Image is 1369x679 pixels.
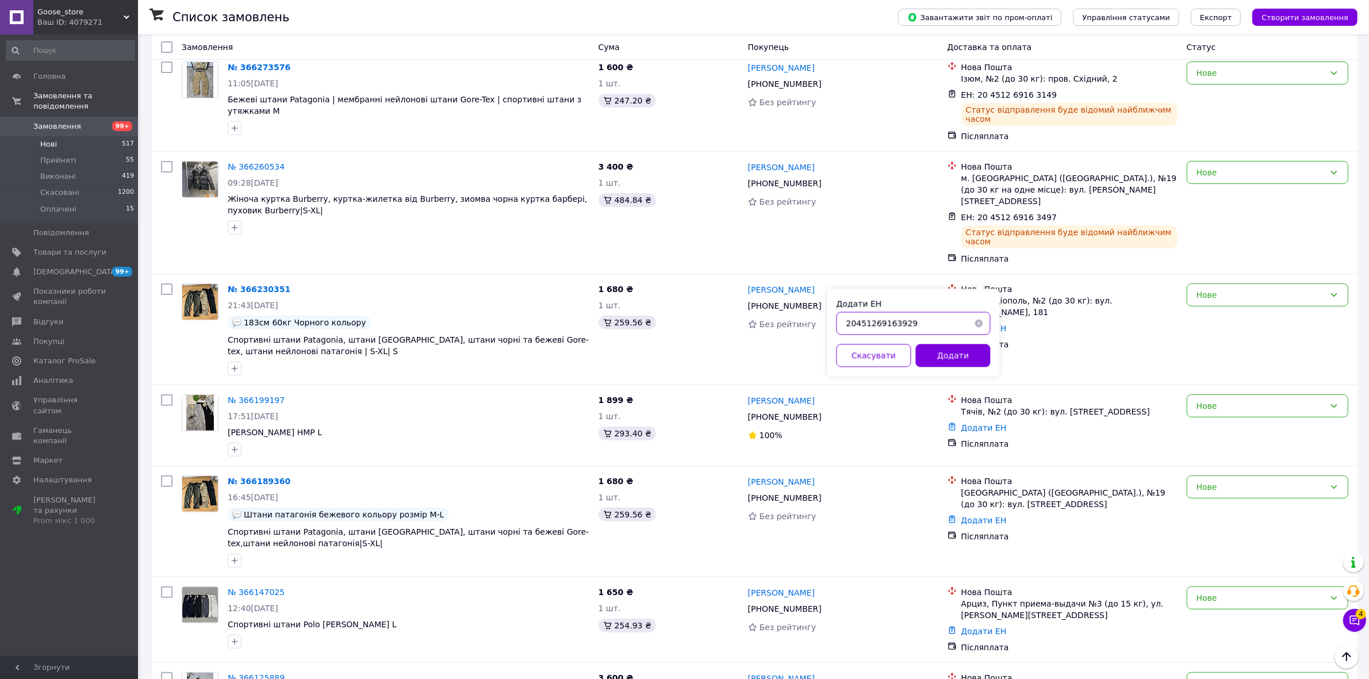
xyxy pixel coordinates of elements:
[961,475,1178,487] div: Нова Пошта
[244,318,366,327] span: 183см 60кг Чорного кольору
[748,284,815,296] a: [PERSON_NAME]
[232,318,241,327] img: :speech_balloon:
[228,604,278,613] span: 12:40[DATE]
[228,493,278,502] span: 16:45[DATE]
[228,162,285,171] a: № 366260534
[1197,289,1325,301] div: Нове
[1197,592,1325,604] div: Нове
[33,228,89,238] span: Повідомлення
[228,477,290,486] a: № 366189360
[961,406,1178,417] div: Тячів, №2 (до 30 кг): вул. [STREET_ADDRESS]
[126,204,134,214] span: 15
[760,623,816,632] span: Без рейтингу
[599,588,634,597] span: 1 650 ₴
[33,356,95,366] span: Каталог ProSale
[1343,609,1366,632] button: Чат з покупцем4
[228,79,278,88] span: 11:05[DATE]
[599,162,634,171] span: 3 400 ₴
[182,162,218,197] img: Фото товару
[33,286,106,307] span: Показники роботи компанії
[112,121,132,131] span: 99+
[916,344,991,367] button: Додати
[599,79,621,88] span: 1 шт.
[961,531,1178,542] div: Післяплата
[961,161,1178,172] div: Нова Пошта
[961,438,1178,450] div: Післяплата
[599,316,656,329] div: 259.56 ₴
[961,642,1178,653] div: Післяплата
[112,267,132,277] span: 99+
[760,512,816,521] span: Без рейтингу
[228,301,278,310] span: 21:43[DATE]
[122,139,134,149] span: 517
[599,178,621,187] span: 1 шт.
[182,284,218,320] img: Фото товару
[37,17,138,28] div: Ваш ID: 4079271
[961,394,1178,406] div: Нова Пошта
[748,395,815,406] a: [PERSON_NAME]
[599,508,656,521] div: 259.56 ₴
[228,194,587,215] span: Жіноча куртка Burberry, куртка-жилетка від Burberry, зиомва чорна куртка барбері, пуховик Burberr...
[40,204,76,214] span: Оплачені
[748,587,815,599] a: [PERSON_NAME]
[228,620,397,629] a: Спортивні штани Polo [PERSON_NAME] L
[1082,13,1170,22] span: Управління статусами
[33,91,138,112] span: Замовлення та повідомлення
[599,427,656,440] div: 293.40 ₴
[1187,43,1216,52] span: Статус
[33,475,92,485] span: Налаштування
[898,9,1061,26] button: Завантажити звіт по пром-оплаті
[33,375,73,386] span: Аналітика
[1197,400,1325,412] div: Нове
[1356,606,1366,616] span: 4
[33,71,66,82] span: Головна
[40,187,79,198] span: Скасовані
[599,285,634,294] span: 1 680 ₴
[599,43,620,52] span: Cума
[228,412,278,421] span: 17:51[DATE]
[599,301,621,310] span: 1 шт.
[1197,67,1325,79] div: Нове
[961,90,1057,99] span: ЕН: 20 4512 6916 3149
[1191,9,1241,26] button: Експорт
[748,62,815,74] a: [PERSON_NAME]
[172,10,289,24] h1: Список замовлень
[1200,13,1232,22] span: Експорт
[599,94,656,108] div: 247.20 ₴
[33,425,106,446] span: Гаманець компанії
[961,213,1057,222] span: ЕН: 20 4512 6916 3497
[599,396,634,405] span: 1 899 ₴
[182,43,233,52] span: Замовлення
[228,428,322,437] span: [PERSON_NAME] HMP L
[599,477,634,486] span: 1 680 ₴
[961,598,1178,621] div: Арциз, Пункт приема-выдачи №3 (до 15 кг), ул. [PERSON_NAME][STREET_ADDRESS]
[228,335,589,356] a: Спортивні штани Patagonia, штани [GEOGRAPHIC_DATA], штани чорні та бежеві Gore-tex, штани нейлоно...
[746,490,824,506] div: [PHONE_NUMBER]
[760,98,816,107] span: Без рейтингу
[33,495,106,527] span: [PERSON_NAME] та рахунки
[961,295,1178,318] div: смт. Овідіополь, №2 (до 30 кг): вул. [PERSON_NAME], 181
[228,527,589,548] span: Спортивні штани Patagonia, штани [GEOGRAPHIC_DATA], штани чорні та бежеві Gore-tex,штани нейлонов...
[182,586,218,623] a: Фото товару
[232,510,241,519] img: :speech_balloon:
[746,409,824,425] div: [PHONE_NUMBER]
[182,476,218,512] img: Фото товару
[746,76,824,92] div: [PHONE_NUMBER]
[961,225,1178,248] div: Статус відправлення буде відомий найближчим часом
[961,73,1178,85] div: Ізюм, №2 (до 30 кг): пров. Східний, 2
[1335,645,1359,669] button: Наверх
[961,253,1178,264] div: Післяплата
[746,175,824,191] div: [PHONE_NUMBER]
[228,95,581,116] a: Бежеві штани Patagonia | мембранні нейлонові штани Gore-Tex | спортивні штани з утяжками M
[907,12,1052,22] span: Завантажити звіт по пром-оплаті
[33,121,81,132] span: Замовлення
[118,187,134,198] span: 1200
[187,62,214,98] img: Фото товару
[748,476,815,488] a: [PERSON_NAME]
[33,455,63,466] span: Маркет
[33,267,118,277] span: [DEMOGRAPHIC_DATA]
[760,431,783,440] span: 100%
[33,247,106,258] span: Товари та послуги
